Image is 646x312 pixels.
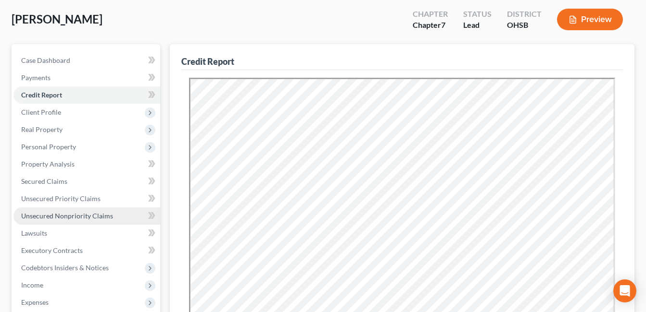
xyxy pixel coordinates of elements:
div: Lead [463,20,492,31]
a: Secured Claims [13,173,160,190]
a: Unsecured Priority Claims [13,190,160,207]
a: Payments [13,69,160,86]
a: Unsecured Nonpriority Claims [13,207,160,225]
a: Executory Contracts [13,242,160,259]
span: Expenses [21,298,49,306]
div: Chapter [413,9,448,20]
span: Client Profile [21,108,61,116]
a: Property Analysis [13,156,160,173]
span: Executory Contracts [21,246,83,254]
a: Credit Report [13,86,160,104]
span: 7 [441,20,445,29]
span: Payments [21,73,51,82]
span: Case Dashboard [21,56,70,64]
div: Status [463,9,492,20]
a: Case Dashboard [13,52,160,69]
span: Unsecured Priority Claims [21,194,101,203]
span: Income [21,281,43,289]
span: Lawsuits [21,229,47,237]
div: Credit Report [181,56,234,67]
span: Property Analysis [21,160,75,168]
span: Personal Property [21,143,76,151]
div: OHSB [507,20,542,31]
span: Unsecured Nonpriority Claims [21,212,113,220]
button: Preview [557,9,623,30]
span: Real Property [21,125,63,133]
span: Credit Report [21,91,62,99]
div: District [507,9,542,20]
div: Chapter [413,20,448,31]
span: Codebtors Insiders & Notices [21,264,109,272]
span: [PERSON_NAME] [12,12,102,26]
span: Secured Claims [21,177,67,185]
a: Lawsuits [13,225,160,242]
div: Open Intercom Messenger [613,279,636,302]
